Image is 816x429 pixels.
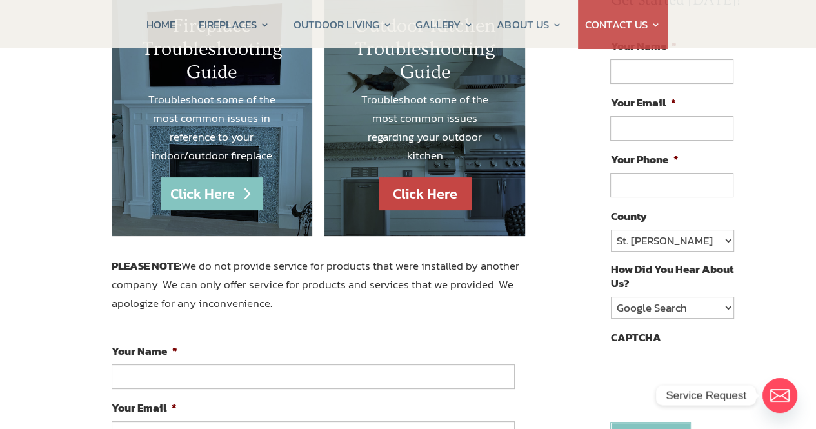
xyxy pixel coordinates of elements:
[610,209,646,223] label: County
[137,14,286,90] h2: Fireplace Troubleshooting Guide
[112,257,526,313] p: We do not provide service for products that were installed by another company. We can only offer ...
[610,330,661,344] label: CAPTCHA
[610,351,806,401] iframe: reCAPTCHA
[379,177,472,210] a: Click Here
[610,262,733,290] label: How Did You Hear About Us?
[112,344,177,358] label: Your Name
[350,90,499,165] p: Troubleshoot some of the most common issues regarding your outdoor kitchen
[112,257,181,274] strong: PLEASE NOTE:
[350,14,499,90] h2: Outdoor Kitchen Troubleshooting Guide
[610,95,675,110] label: Your Email
[137,90,286,165] p: Troubleshoot some of the most common issues in reference to your indoor/outdoor fireplace
[610,152,678,166] label: Your Phone
[610,39,676,53] label: Your Name
[762,378,797,413] a: Email
[161,177,263,210] a: Click Here
[112,401,177,415] label: Your Email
